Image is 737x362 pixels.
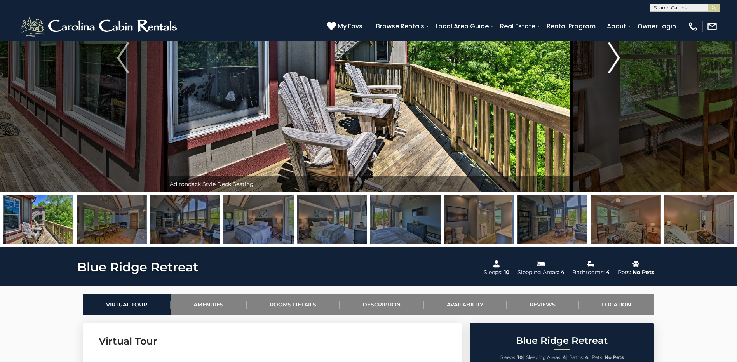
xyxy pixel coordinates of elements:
[247,294,340,315] a: Rooms Details
[517,354,523,360] strong: 10
[370,195,441,244] img: 163281196
[507,294,579,315] a: Reviews
[424,294,507,315] a: Availability
[688,21,699,32] img: phone-regular-white.png
[664,195,734,244] img: 163281200
[340,294,424,315] a: Description
[3,195,73,244] img: 163281191
[327,21,364,31] a: My Favs
[496,19,539,33] a: Real Estate
[585,354,588,360] strong: 4
[99,334,446,348] h3: Virtual Tour
[592,354,603,360] span: Pets:
[472,336,652,346] h2: Blue Ridge Retreat
[500,354,516,360] span: Sleeps:
[83,294,171,315] a: Virtual Tour
[591,195,661,244] img: 163281199
[707,21,718,32] img: mail-regular-white.png
[372,19,428,33] a: Browse Rentals
[223,195,294,244] img: 163281194
[605,354,624,360] strong: No Pets
[297,195,367,244] img: 163281195
[563,354,566,360] strong: 4
[77,195,147,244] img: 163281192
[338,21,362,31] span: My Favs
[432,19,493,33] a: Local Area Guide
[117,42,129,73] img: arrow
[603,19,630,33] a: About
[517,195,587,244] img: 163281198
[579,294,654,315] a: Location
[444,195,514,244] img: 163281197
[526,354,561,360] span: Sleeping Areas:
[171,294,247,315] a: Amenities
[634,19,680,33] a: Owner Login
[150,195,220,244] img: 163281193
[19,15,181,38] img: White-1-2.png
[166,176,571,192] div: Adirondack Style Deck Seating
[608,42,620,73] img: arrow
[569,354,584,360] span: Baths:
[543,19,599,33] a: Rental Program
